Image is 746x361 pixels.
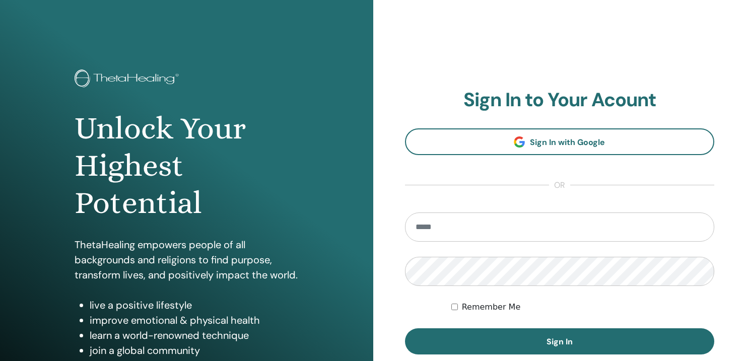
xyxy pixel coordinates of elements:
[405,328,715,354] button: Sign In
[90,343,298,358] li: join a global community
[549,179,570,191] span: or
[547,336,573,347] span: Sign In
[451,301,714,313] div: Keep me authenticated indefinitely or until I manually logout
[75,110,298,222] h1: Unlock Your Highest Potential
[90,328,298,343] li: learn a world-renowned technique
[462,301,521,313] label: Remember Me
[530,137,605,148] span: Sign In with Google
[405,89,715,112] h2: Sign In to Your Acount
[90,298,298,313] li: live a positive lifestyle
[90,313,298,328] li: improve emotional & physical health
[75,237,298,282] p: ThetaHealing empowers people of all backgrounds and religions to find purpose, transform lives, a...
[405,128,715,155] a: Sign In with Google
